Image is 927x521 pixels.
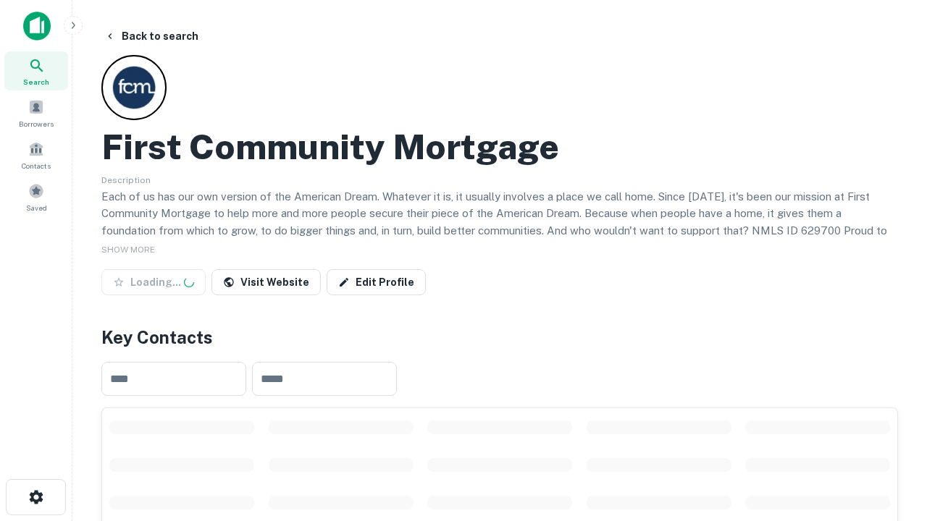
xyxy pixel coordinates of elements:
a: Edit Profile [327,269,426,295]
a: Search [4,51,68,90]
a: Contacts [4,135,68,174]
span: Description [101,175,151,185]
span: Contacts [22,160,51,171]
h4: Key Contacts [101,324,898,350]
span: Saved [26,202,47,213]
h2: First Community Mortgage [101,126,559,168]
a: Visit Website [211,269,321,295]
p: Each of us has our own version of the American Dream. Whatever it is, it usually involves a place... [101,188,898,256]
a: Saved [4,177,68,216]
button: Back to search [98,23,204,49]
a: Borrowers [4,93,68,132]
span: SHOW MORE [101,245,155,255]
span: Search [23,76,49,88]
iframe: Chat Widget [855,405,927,475]
span: Borrowers [19,118,54,130]
img: capitalize-icon.png [23,12,51,41]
